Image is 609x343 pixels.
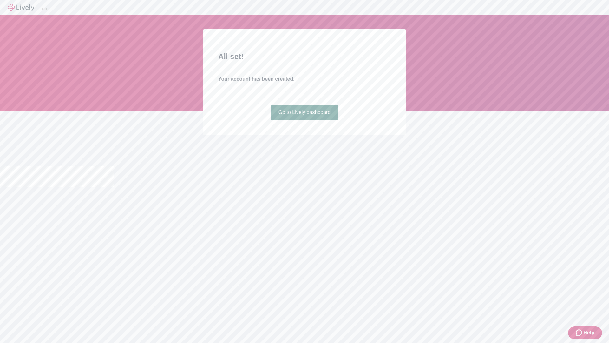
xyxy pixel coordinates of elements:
[218,51,391,62] h2: All set!
[576,329,583,337] svg: Zendesk support icon
[568,326,602,339] button: Zendesk support iconHelp
[8,4,34,11] img: Lively
[271,105,338,120] a: Go to Lively dashboard
[218,75,391,83] h4: Your account has been created.
[42,8,47,10] button: Log out
[583,329,594,337] span: Help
